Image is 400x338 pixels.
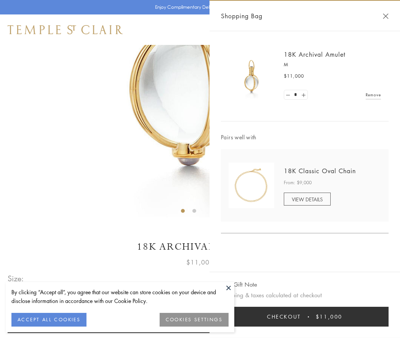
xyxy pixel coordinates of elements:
[316,312,342,321] span: $11,000
[186,257,214,267] span: $11,000
[284,167,356,175] a: 18K Classic Oval Chain
[221,307,389,327] button: Checkout $11,000
[267,312,301,321] span: Checkout
[284,50,346,59] a: 18K Archival Amulet
[383,13,389,19] button: Close Shopping Bag
[229,163,274,208] img: N88865-OV18
[284,61,381,69] p: M
[221,290,389,300] p: Shipping & taxes calculated at checkout
[292,196,323,203] span: VIEW DETAILS
[155,3,242,11] p: Enjoy Complimentary Delivery & Returns
[366,91,381,99] a: Remove
[221,280,257,289] button: Add Gift Note
[8,240,392,253] h1: 18K Archival Amulet
[299,90,307,100] a: Set quantity to 2
[221,133,389,142] span: Pairs well with
[229,53,274,99] img: 18K Archival Amulet
[284,179,312,187] span: From: $9,000
[8,25,123,34] img: Temple St. Clair
[11,313,86,327] button: ACCEPT ALL COOKIES
[284,193,331,206] a: VIEW DETAILS
[221,11,262,21] span: Shopping Bag
[8,272,24,285] span: Size:
[160,313,229,327] button: COOKIES SETTINGS
[11,288,229,305] div: By clicking “Accept all”, you agree that our website can store cookies on your device and disclos...
[284,90,292,100] a: Set quantity to 0
[284,72,304,80] span: $11,000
